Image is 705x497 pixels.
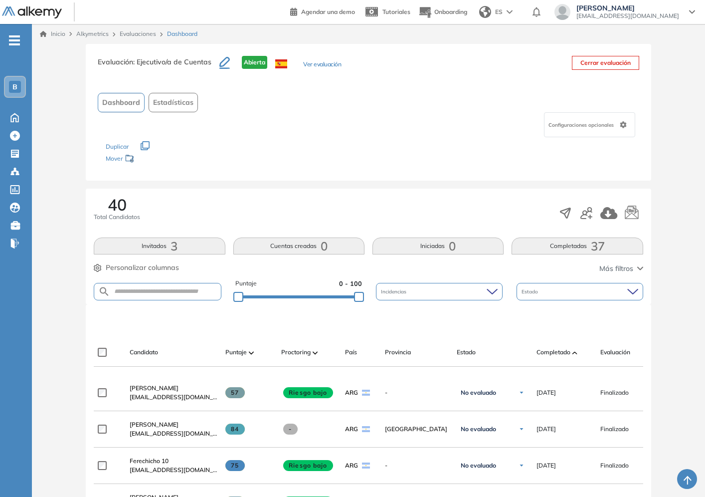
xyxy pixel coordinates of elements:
img: SEARCH_ALT [98,285,110,298]
span: 75 [225,460,245,471]
span: Ferechicho 10 [130,457,169,465]
span: Abierta [242,56,267,69]
span: Dashboard [102,97,140,108]
span: [EMAIL_ADDRESS][DOMAIN_NAME] [130,466,217,475]
span: [DATE] [536,425,556,434]
span: [EMAIL_ADDRESS][DOMAIN_NAME] [130,393,217,402]
img: ARG [362,426,370,432]
div: Widget de chat [655,449,705,497]
span: Finalizado [600,388,629,397]
span: ES [495,7,503,16]
span: - [283,424,298,435]
span: ARG [345,461,358,470]
span: [DATE] [536,388,556,397]
i: - [9,39,20,41]
span: Riesgo bajo [283,387,333,398]
span: [EMAIL_ADDRESS][DOMAIN_NAME] [576,12,679,20]
span: Candidato [130,348,158,357]
span: [PERSON_NAME] [130,384,178,392]
a: Evaluaciones [120,30,156,37]
span: Agendar una demo [301,8,355,15]
span: Onboarding [434,8,467,15]
img: world [479,6,491,18]
img: arrow [507,10,513,14]
span: Finalizado [600,461,629,470]
span: Puntaje [235,279,257,288]
button: Completadas37 [512,238,643,254]
a: [PERSON_NAME] [130,384,217,393]
button: Ver evaluación [303,60,341,70]
div: Estado [517,283,643,300]
span: Dashboard [167,29,197,38]
span: Finalizado [600,425,629,434]
span: [DATE] [536,461,556,470]
button: Cuentas creadas0 [233,238,364,254]
div: Incidencias [376,283,503,300]
button: Más filtros [599,263,643,274]
img: [missing "en.ARROW_ALT" translation] [249,351,254,354]
button: Onboarding [418,1,467,23]
h3: Evaluación [98,56,219,77]
span: No evaluado [461,425,496,433]
span: No evaluado [461,462,496,470]
a: Ferechicho 10 [130,457,217,466]
span: 0 - 100 [339,279,362,288]
span: 57 [225,387,245,398]
span: 84 [225,424,245,435]
iframe: Chat Widget [655,449,705,497]
span: Alkymetrics [76,30,109,37]
img: ESP [275,59,287,68]
span: Proctoring [281,348,311,357]
img: Ícono de flecha [519,463,525,469]
span: : Ejecutivo/a de Cuentas [133,57,211,66]
span: Estado [522,288,540,295]
button: Estadísticas [149,93,198,112]
span: - [385,461,449,470]
span: Estado [457,348,476,357]
span: Personalizar columnas [106,262,179,273]
span: Completado [536,348,570,357]
span: Evaluación [600,348,630,357]
span: Más filtros [599,263,633,274]
span: Tutoriales [382,8,410,15]
button: Dashboard [98,93,145,112]
span: [EMAIL_ADDRESS][DOMAIN_NAME] [130,429,217,438]
span: B [12,83,17,91]
span: 40 [108,197,127,213]
span: Total Candidatos [94,213,140,222]
span: País [345,348,357,357]
span: Provincia [385,348,411,357]
span: Puntaje [225,348,247,357]
span: No evaluado [461,389,496,397]
a: Agendar una demo [290,5,355,17]
img: ARG [362,463,370,469]
div: Mover [106,150,205,169]
a: Inicio [40,29,65,38]
img: Ícono de flecha [519,390,525,396]
span: [PERSON_NAME] [576,4,679,12]
img: ARG [362,390,370,396]
span: ARG [345,425,358,434]
img: [missing "en.ARROW_ALT" translation] [572,351,577,354]
span: Configuraciones opcionales [548,121,616,129]
span: [PERSON_NAME] [130,421,178,428]
span: Riesgo bajo [283,460,333,471]
button: Personalizar columnas [94,262,179,273]
span: Incidencias [381,288,408,295]
button: Cerrar evaluación [572,56,639,70]
span: [GEOGRAPHIC_DATA] [385,425,449,434]
img: [missing "en.ARROW_ALT" translation] [313,351,318,354]
button: Iniciadas0 [372,238,504,254]
span: Estadísticas [153,97,193,108]
span: Duplicar [106,143,129,150]
div: Configuraciones opcionales [544,112,635,137]
img: Ícono de flecha [519,426,525,432]
span: ARG [345,388,358,397]
button: Invitados3 [94,238,225,254]
span: - [385,388,449,397]
a: [PERSON_NAME] [130,420,217,429]
img: Logo [2,6,62,19]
